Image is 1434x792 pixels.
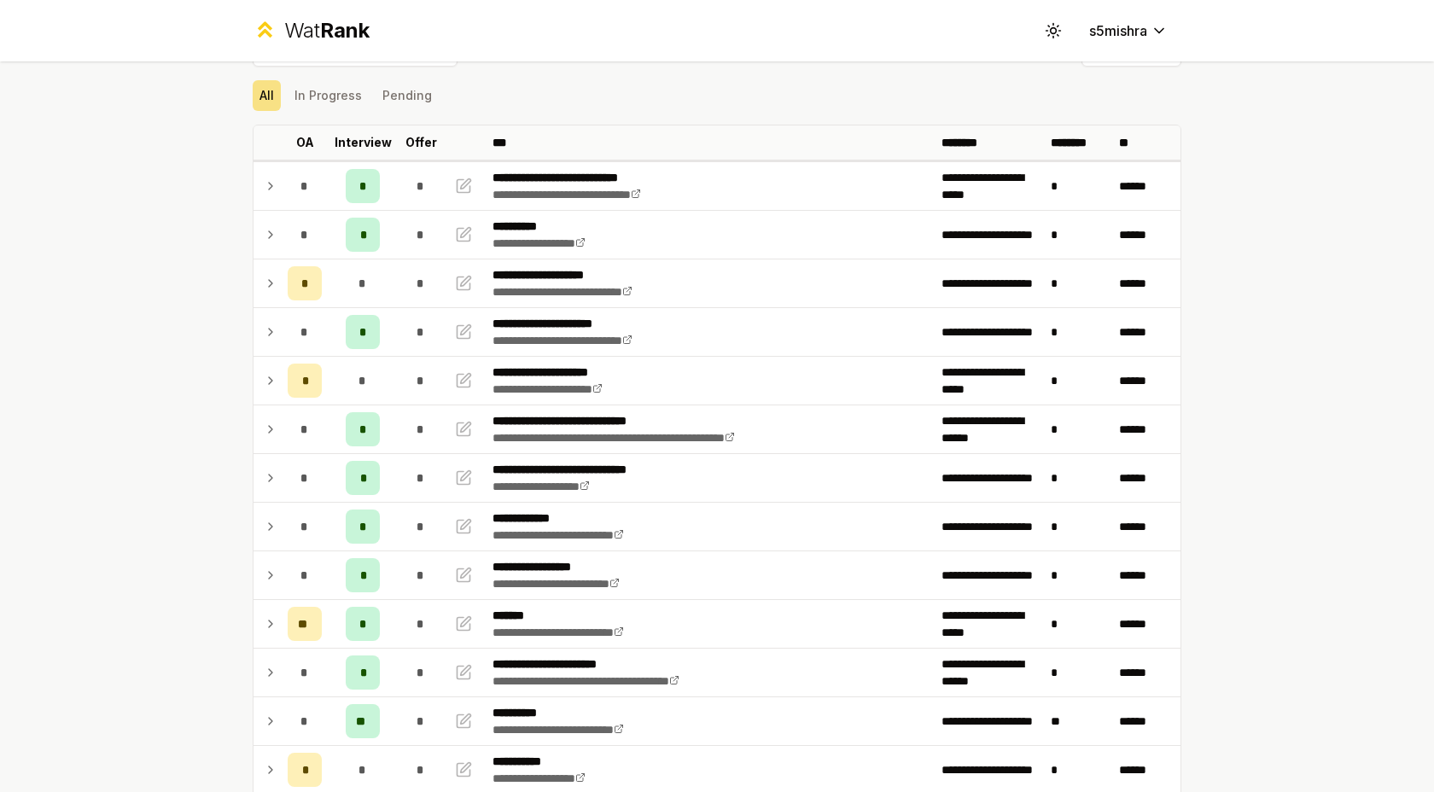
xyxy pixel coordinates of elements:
[320,18,370,43] span: Rank
[1075,15,1181,46] button: s5mishra
[335,134,392,151] p: Interview
[253,17,370,44] a: WatRank
[253,80,281,111] button: All
[284,17,370,44] div: Wat
[376,80,439,111] button: Pending
[1089,20,1147,41] span: s5mishra
[296,134,314,151] p: OA
[405,134,437,151] p: Offer
[288,80,369,111] button: In Progress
